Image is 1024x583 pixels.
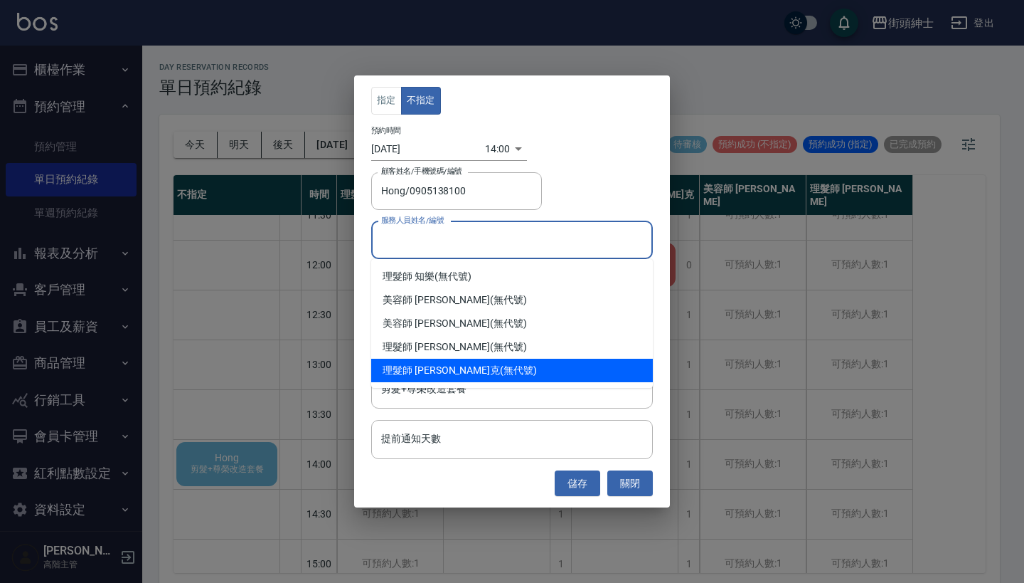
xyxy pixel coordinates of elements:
div: (無代號) [371,312,653,335]
span: 美容師 [PERSON_NAME] [383,293,490,308]
input: Choose date, selected date is 2025-10-11 [371,137,485,161]
span: 美容師 [PERSON_NAME] [383,316,490,331]
div: (無代號) [371,335,653,359]
label: 預約時間 [371,125,401,135]
span: 理髮師 知樂 [383,269,434,284]
div: (無代號) [371,288,653,312]
label: 服務人員姓名/編號 [381,215,444,226]
span: 理髮師 [PERSON_NAME] [383,340,490,354]
div: (無代號) [371,359,653,382]
button: 儲存 [555,471,600,497]
button: 不指定 [401,87,441,115]
button: 指定 [371,87,402,115]
div: 14:00 [485,137,510,161]
span: 理髮師 [PERSON_NAME]克 [383,363,500,378]
label: 顧客姓名/手機號碼/編號 [381,166,462,177]
button: 關閉 [607,471,653,497]
div: (無代號) [371,265,653,288]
